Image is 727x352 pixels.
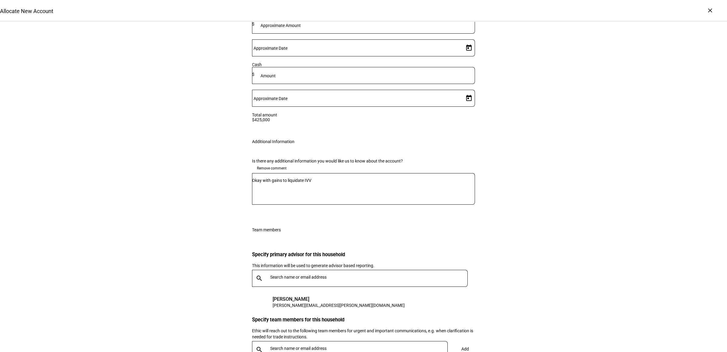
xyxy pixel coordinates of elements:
[252,263,475,269] div: This information will be used to generate advisor based reporting.
[252,317,475,323] h3: Specify team members for this household
[463,42,475,54] button: Open calendar
[252,117,475,122] div: $425,000
[252,328,475,340] div: Ethic will reach out to the following team members for urgent and important communications, e.g. ...
[273,302,405,308] div: [PERSON_NAME][EMAIL_ADDRESS][PERSON_NAME][DOMAIN_NAME]
[257,163,287,173] span: Remove comment
[705,5,715,15] div: ×
[252,252,475,257] h3: Specify primary advisor for this household
[252,159,475,163] div: Is there any additional information you would like us to know about the account?
[463,92,475,104] button: Open calendar
[252,62,475,67] div: Cash
[270,346,450,351] input: Search name or email address
[261,23,301,28] mat-label: Approximate Amount
[252,22,254,26] span: $
[252,163,291,173] button: Remove comment
[252,139,294,144] div: Additional Information
[273,296,405,302] div: [PERSON_NAME]
[252,72,254,77] span: $
[261,73,276,78] mat-label: Amount
[252,227,281,232] div: Team members
[252,275,267,282] mat-icon: search
[252,112,475,117] div: Total amount
[254,96,287,101] mat-label: Approximate Date
[256,296,268,308] div: JB
[270,275,470,280] input: Search name or email address
[254,46,287,51] mat-label: Approximate Date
